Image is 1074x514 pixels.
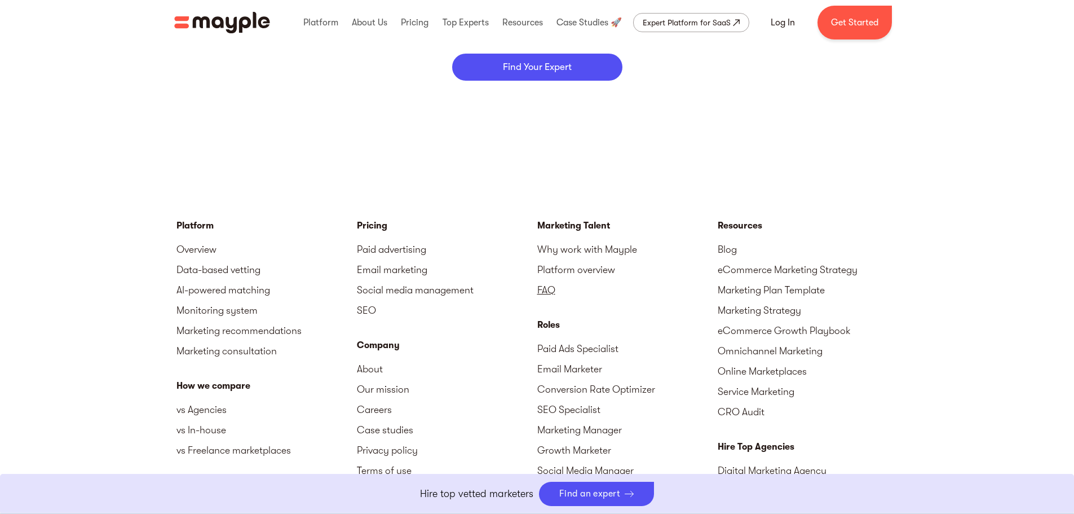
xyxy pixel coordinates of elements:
[718,440,898,454] div: Hire Top Agencies
[757,9,808,36] a: Log In
[349,5,390,41] div: About Us
[817,6,892,39] a: Get Started
[176,320,357,341] a: Marketing recommendations
[357,280,537,300] a: Social media management
[633,13,749,32] a: Expert Platform for SaaS
[300,5,341,41] div: Platform
[718,341,898,361] a: Omnichannel Marketing
[357,440,537,460] a: Privacy policy
[718,320,898,341] a: eCommerce Growth Playbook
[718,381,898,402] a: Service Marketing
[357,399,537,420] a: Careers
[537,260,718,280] a: Platform overview
[176,379,357,393] div: How we compare
[537,359,718,379] a: Email Marketer
[440,5,492,41] div: Top Experts
[357,359,537,379] a: About
[718,300,898,320] a: Marketing Strategy
[398,5,431,41] div: Pricing
[503,62,572,72] p: Find Your Expert
[357,239,537,260] a: Paid advertising
[176,440,357,460] a: vs Freelance marketplaces
[537,399,718,420] a: SEO Specialist
[357,420,537,440] a: Case studies
[537,339,718,359] a: Paid Ads Specialist
[537,379,718,399] a: Conversion Rate Optimizer
[176,399,357,420] a: vs Agencies
[174,12,270,33] a: home
[537,239,718,260] a: Why work with Mayple
[537,219,718,232] div: Marketing Talent
[718,280,898,300] a: Marketing Plan Template
[643,16,731,29] div: Expert Platform for SaaS
[537,318,718,332] div: Roles
[176,280,357,300] a: AI-powered matching
[452,54,622,81] a: Find Your Expert
[176,219,357,232] div: Platform
[357,260,537,280] a: Email marketing
[357,379,537,399] a: Our mission
[537,280,718,300] a: FAQ
[537,420,718,440] a: Marketing Manager
[176,341,357,361] a: Marketing consultation
[718,361,898,381] a: Online Marketplaces
[500,5,546,41] div: Resources
[718,460,898,481] a: Digital Marketing Agency
[176,420,357,440] a: vs In-house
[357,460,537,481] a: Terms of use
[718,402,898,422] a: CRO Audit
[176,260,357,280] a: Data-based vetting
[357,300,537,320] a: SEO
[718,219,898,232] div: Resources
[871,383,1074,514] iframe: Chat Widget
[537,440,718,460] a: Growth Marketer
[718,260,898,280] a: eCommerce Marketing Strategy
[357,339,537,352] div: Company
[537,460,718,481] a: Social Media Manager
[176,300,357,320] a: Monitoring system
[718,239,898,260] a: Blog
[357,219,537,232] a: Pricing
[176,239,357,260] a: Overview
[174,12,270,33] img: Mayple logo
